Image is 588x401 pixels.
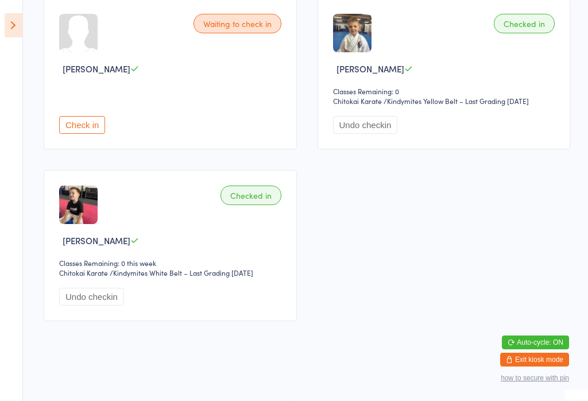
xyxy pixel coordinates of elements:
[194,14,281,33] div: Waiting to check in
[59,288,124,306] button: Undo checkin
[333,116,398,134] button: Undo checkin
[501,374,569,382] button: how to secure with pin
[59,258,285,268] div: Classes Remaining: 0 this week
[502,336,569,349] button: Auto-cycle: ON
[59,268,108,277] div: Chitokai Karate
[384,96,529,106] span: / Kindymites Yellow Belt – Last Grading [DATE]
[336,63,404,75] span: [PERSON_NAME]
[500,353,569,367] button: Exit kiosk mode
[333,14,372,52] img: image1742965120.png
[110,268,253,277] span: / Kindymites White Belt – Last Grading [DATE]
[63,63,130,75] span: [PERSON_NAME]
[333,96,382,106] div: Chitokai Karate
[59,186,98,224] img: image1681884231.png
[220,186,281,205] div: Checked in
[494,14,555,33] div: Checked in
[333,86,559,96] div: Classes Remaining: 0
[63,234,130,246] span: [PERSON_NAME]
[59,116,105,134] button: Check in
